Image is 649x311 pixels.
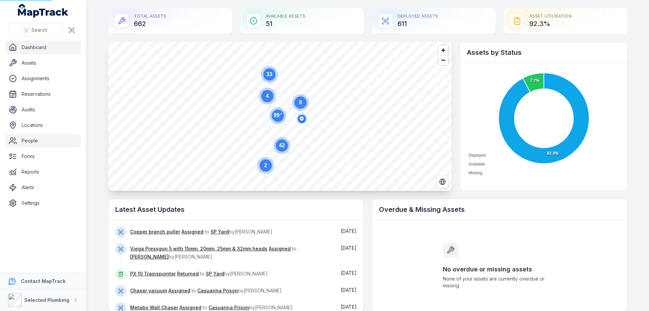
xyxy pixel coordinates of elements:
[5,41,81,54] a: Dashboard
[130,304,178,311] a: Metabo Wall Chaser
[21,278,66,284] strong: Contact MapTrack
[269,245,291,252] a: Assigned
[443,275,556,289] span: None of your assets are currently overdue or missing.
[130,305,293,310] span: to by [PERSON_NAME]
[115,205,357,214] h2: Latest Asset Updates
[379,205,620,214] h2: Overdue & Missing Assets
[211,228,229,235] a: SP Yard
[341,270,357,276] span: [DATE]
[467,48,620,57] h2: Assets by Status
[341,245,357,251] span: [DATE]
[177,270,199,277] a: Returned
[130,287,167,294] a: Chaser vacuum
[468,162,485,166] span: Available
[130,288,282,293] span: to by [PERSON_NAME]
[5,150,81,163] a: Forms
[5,72,81,85] a: Assignments
[341,287,357,293] time: 9/8/2025, 9:54:37 AM
[5,87,81,101] a: Reservations
[130,245,267,252] a: Viega Pressgun 5 with 15mm, 20mm, 25mm & 32mm heads
[8,24,63,37] button: Search
[341,270,357,276] time: 9/8/2025, 10:34:02 AM
[438,45,448,55] button: Zoom in
[197,287,238,294] a: Casuarina Prison
[24,297,69,303] strong: Selected Plumbing
[443,265,556,274] h3: No overdue or missing assets
[130,228,180,235] a: Copper branch puller
[341,245,357,251] time: 9/8/2025, 10:54:15 AM
[31,27,47,34] span: Search
[130,271,268,276] span: to by [PERSON_NAME]
[168,287,190,294] a: Assigned
[438,55,448,65] button: Zoom out
[299,99,302,105] text: 8
[130,270,176,277] a: PX 10 Trainspointer
[341,228,357,234] time: 9/8/2025, 10:58:38 AM
[341,304,357,310] time: 9/8/2025, 8:52:00 AM
[436,175,449,188] button: Switch to Satellite View
[108,42,452,191] canvas: Map
[279,142,285,148] text: 42
[468,171,482,175] span: Missing
[266,93,269,99] text: 4
[18,4,69,18] a: MapTrack
[5,134,81,148] a: People
[209,304,249,311] a: Casuarina Prison
[5,165,81,179] a: Reports
[5,181,81,194] a: Alerts
[5,196,81,210] a: Settings
[130,229,272,235] span: to by [PERSON_NAME]
[280,112,282,116] tspan: +
[182,228,203,235] a: Assigned
[206,270,224,277] a: SP Yard
[341,228,357,234] span: [DATE]
[266,71,272,77] text: 33
[341,304,357,310] span: [DATE]
[341,287,357,293] span: [DATE]
[273,112,282,118] text: 99
[130,246,296,260] span: to by [PERSON_NAME]
[179,304,201,311] a: Assigned
[5,118,81,132] a: Locations
[5,56,81,70] a: Assets
[264,162,267,168] text: 2
[468,153,486,158] span: Deployed
[130,253,169,260] a: [PERSON_NAME]
[5,103,81,116] a: Audits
